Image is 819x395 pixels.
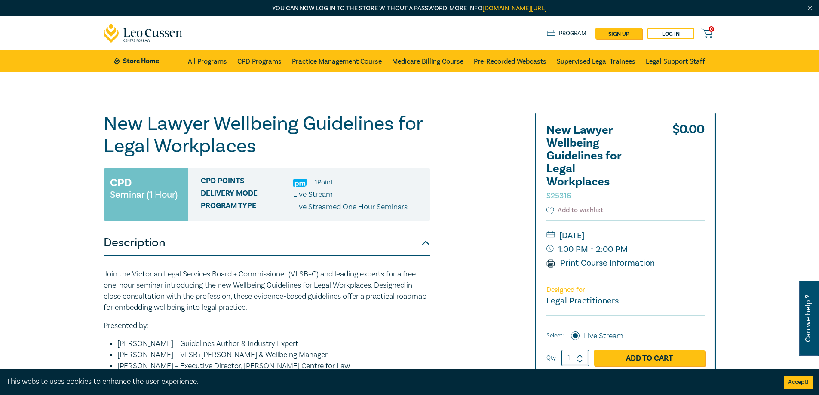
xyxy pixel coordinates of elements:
[104,230,430,256] button: Description
[293,202,408,213] p: Live Streamed One Hour Seminars
[561,350,589,366] input: 1
[201,177,293,188] span: CPD Points
[784,376,813,389] button: Accept cookies
[546,353,556,363] label: Qty
[114,56,174,66] a: Store Home
[104,4,716,13] p: You can now log in to the store without a password. More info
[595,28,642,39] a: sign up
[557,50,635,72] a: Supervised Legal Trainees
[672,124,705,205] div: $ 0.00
[237,50,282,72] a: CPD Programs
[117,349,430,361] li: [PERSON_NAME] – VLSB+[PERSON_NAME] & Wellbeing Manager
[594,350,705,366] a: Add to Cart
[201,202,293,213] span: Program type
[546,286,705,294] p: Designed for
[546,331,564,340] span: Select:
[392,50,463,72] a: Medicare Billing Course
[104,113,430,157] h1: New Lawyer Wellbeing Guidelines for Legal Workplaces
[547,29,587,38] a: Program
[201,189,293,200] span: Delivery Mode
[546,229,705,242] small: [DATE]
[646,50,705,72] a: Legal Support Staff
[117,361,430,372] li: [PERSON_NAME] – Executive Director, [PERSON_NAME] Centre for Law
[546,295,619,306] small: Legal Practitioners
[709,26,714,32] span: 0
[110,190,178,199] small: Seminar (1 Hour)
[117,338,430,349] li: [PERSON_NAME] – Guidelines Author & Industry Expert
[804,286,812,351] span: Can we help ?
[110,175,132,190] h3: CPD
[647,28,694,39] a: Log in
[546,205,604,215] button: Add to wishlist
[806,5,813,12] img: Close
[6,376,771,387] div: This website uses cookies to enhance the user experience.
[546,242,705,256] small: 1:00 PM - 2:00 PM
[482,4,547,12] a: [DOMAIN_NAME][URL]
[293,179,307,187] img: Practice Management & Business Skills
[104,269,430,313] p: Join the Victorian Legal Services Board + Commissioner (VLSB+C) and leading experts for a free on...
[546,124,641,201] h2: New Lawyer Wellbeing Guidelines for Legal Workplaces
[292,50,382,72] a: Practice Management Course
[315,177,333,188] li: 1 Point
[104,320,430,331] p: Presented by:
[188,50,227,72] a: All Programs
[546,191,571,201] small: S25316
[546,257,655,269] a: Print Course Information
[474,50,546,72] a: Pre-Recorded Webcasts
[584,331,623,342] label: Live Stream
[293,190,333,199] span: Live Stream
